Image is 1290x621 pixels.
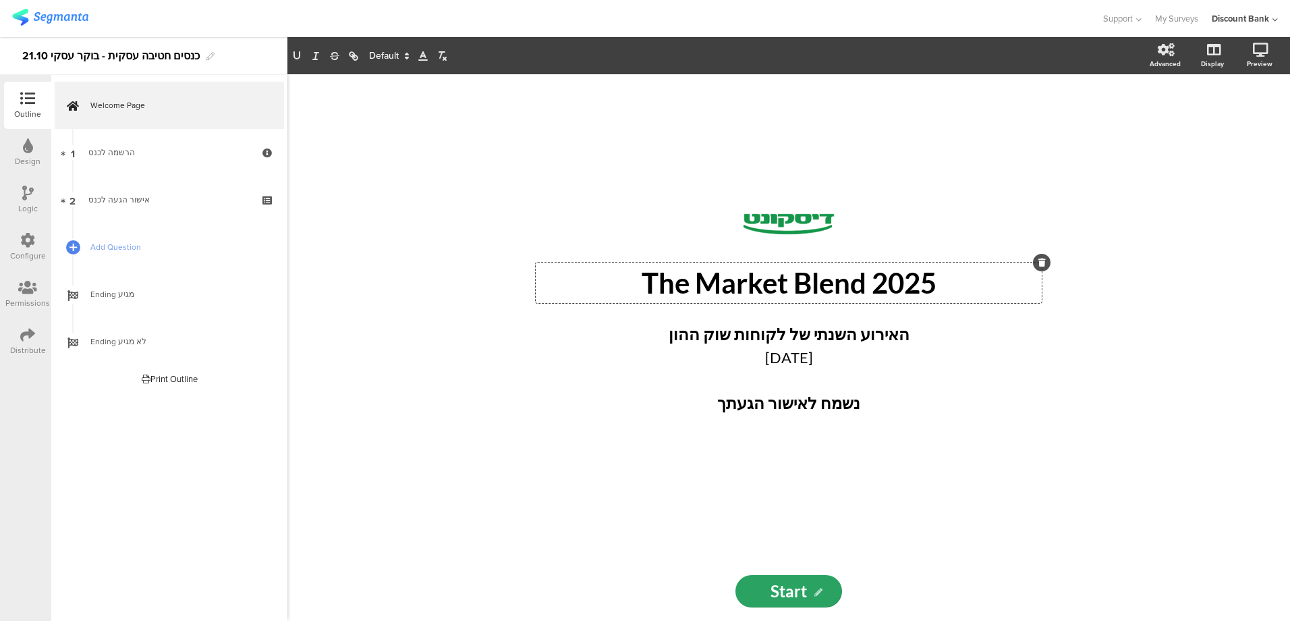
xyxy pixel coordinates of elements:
[1247,59,1272,69] div: Preview
[539,266,1038,300] p: The Market Blend 2025
[1212,12,1269,25] div: Discount Bank
[69,192,76,207] span: 2
[55,176,284,223] a: 2 אישור הגעה לכנס
[18,202,38,215] div: Logic
[90,240,263,254] span: Add Question
[10,250,46,262] div: Configure
[15,155,40,167] div: Design
[669,324,909,344] strong: האירוע השנתי של לקוחות שוק ההון
[55,271,284,318] a: Ending מגיע
[717,393,860,412] strong: נשמח לאישור הגעתך
[55,82,284,129] a: Welcome Page
[71,145,75,160] span: 1
[553,346,1025,369] p: [DATE]
[90,288,263,301] span: Ending מגיע
[735,575,842,607] input: Start
[90,335,263,348] span: Ending לא מגיע
[5,297,50,309] div: Permissions
[1103,12,1133,25] span: Support
[10,344,46,356] div: Distribute
[88,193,250,207] div: אישור הגעה לכנס
[142,373,198,385] div: Print Outline
[1150,59,1181,69] div: Advanced
[55,318,284,365] a: Ending לא מגיע
[55,129,284,176] a: 1 הרשמה לכנס
[22,45,200,67] div: כנסים חטיבה עסקית - בוקר עסקי 21.10
[90,99,263,112] span: Welcome Page
[14,108,41,120] div: Outline
[88,146,250,159] div: הרשמה לכנס
[1201,59,1224,69] div: Display
[12,9,88,26] img: segmanta logo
